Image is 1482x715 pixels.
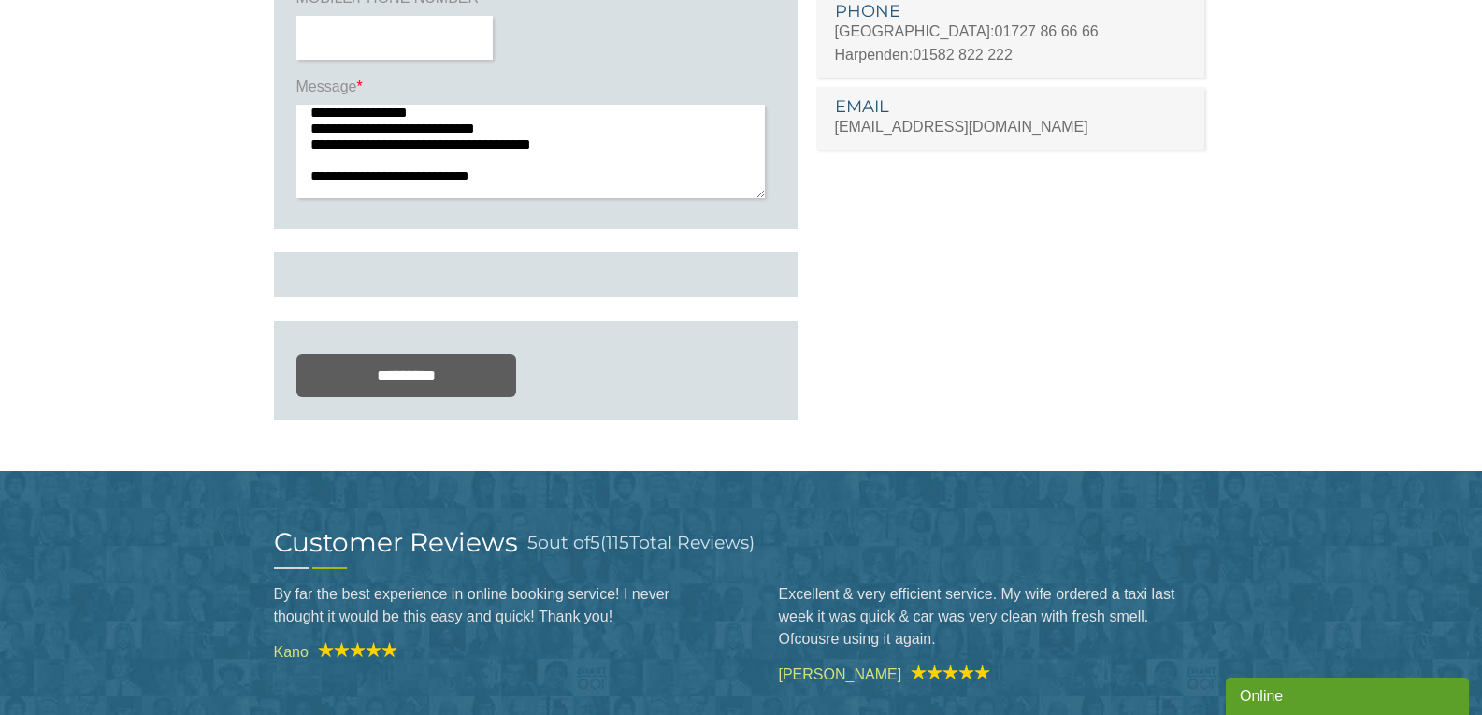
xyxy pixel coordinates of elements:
a: [EMAIL_ADDRESS][DOMAIN_NAME] [835,119,1088,135]
cite: [PERSON_NAME] [779,665,1209,682]
cite: Kano [274,642,704,660]
p: Harpenden: [835,43,1187,66]
iframe: chat widget [1226,674,1473,715]
p: [GEOGRAPHIC_DATA]: [835,20,1187,43]
img: A1 Taxis Review [309,642,397,657]
img: A1 Taxis Review [901,665,990,679]
span: 5 [527,532,538,553]
a: 01727 86 66 66 [995,23,1099,39]
h3: EMAIL [835,98,1187,115]
span: 115 [606,532,629,553]
label: Message [296,77,775,105]
h3: PHONE [835,3,1187,20]
h3: out of ( Total Reviews) [527,529,755,556]
span: 5 [590,532,600,553]
blockquote: Excellent & very efficient service. My wife ordered a taxi last week it was quick & car was very ... [779,569,1209,665]
blockquote: By far the best experience in online booking service! I never thought it would be this easy and q... [274,569,704,642]
h2: Customer Reviews [274,529,518,555]
a: 01582 822 222 [913,47,1013,63]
